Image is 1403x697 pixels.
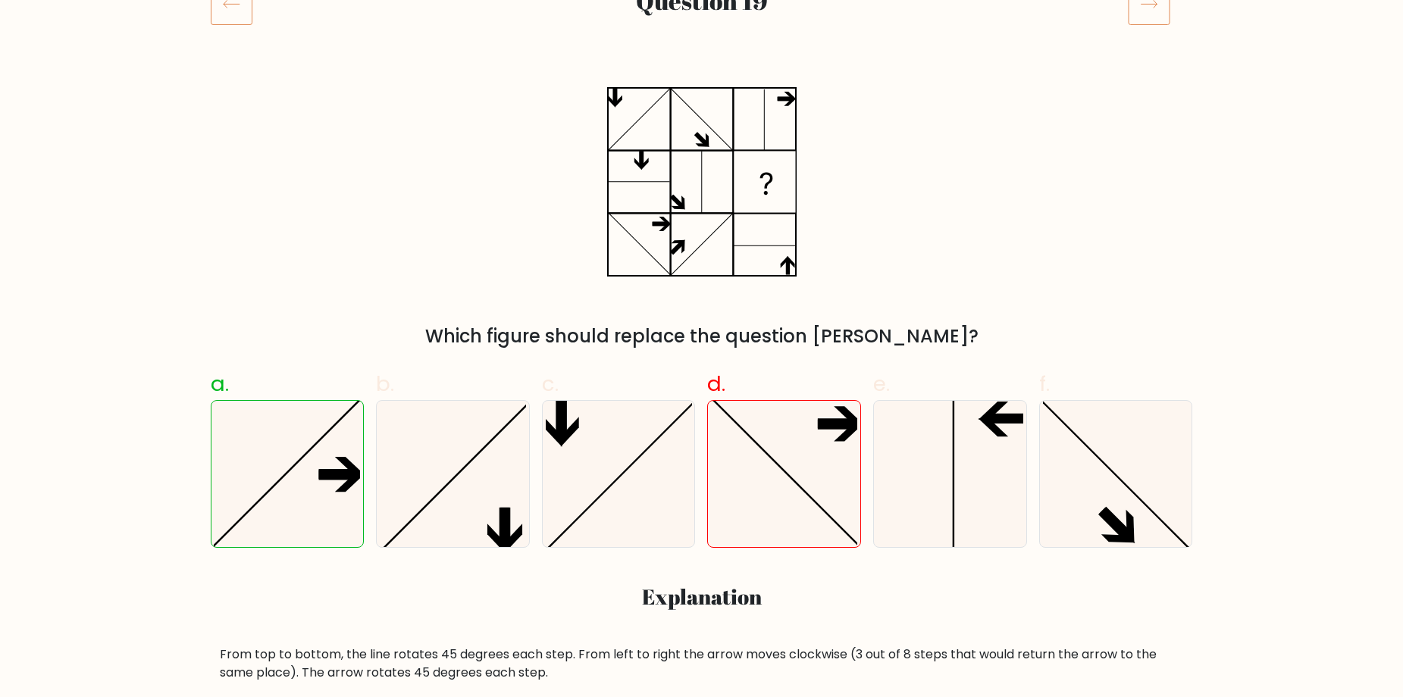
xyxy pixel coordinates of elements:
[220,645,1184,682] div: From top to bottom, the line rotates 45 degrees each step. From left to right the arrow moves clo...
[873,369,890,399] span: e.
[220,323,1184,350] div: Which figure should replace the question [PERSON_NAME]?
[707,369,725,399] span: d.
[220,584,1184,610] h3: Explanation
[1039,369,1050,399] span: f.
[211,369,229,399] span: a.
[376,369,394,399] span: b.
[542,369,559,399] span: c.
